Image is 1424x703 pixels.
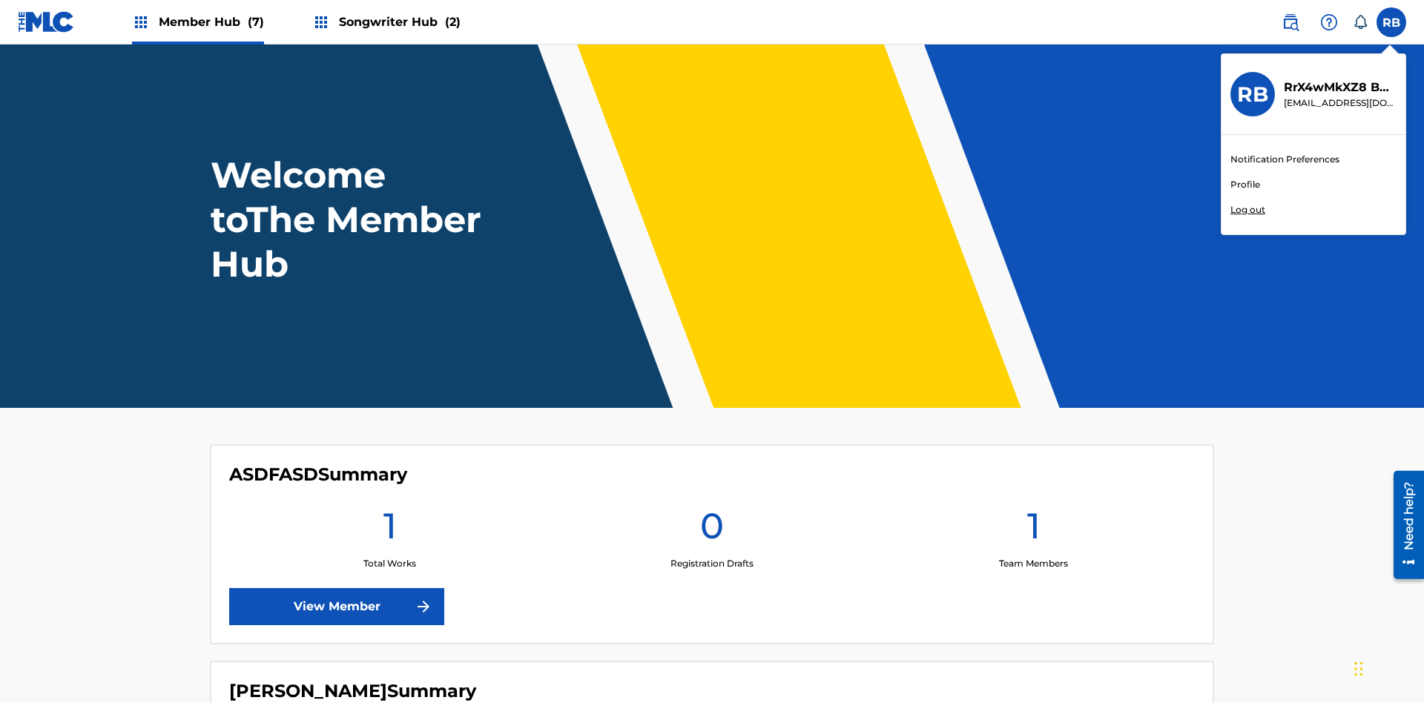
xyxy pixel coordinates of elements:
[1320,13,1338,31] img: help
[1350,632,1424,703] iframe: Chat Widget
[1276,7,1305,37] a: Public Search
[159,13,264,30] span: Member Hub
[18,11,75,33] img: MLC Logo
[1382,14,1400,32] span: RB
[1353,15,1368,30] div: Notifications
[1282,13,1299,31] img: search
[1230,153,1339,166] a: Notification Preferences
[229,680,476,702] h4: CHARLIE PACE
[1354,647,1363,691] div: Drag
[1284,79,1397,96] p: RrX4wMkXZ8 BQqJ7Zk1Te
[229,463,407,486] h4: ASDFASD
[700,504,724,557] h1: 0
[248,15,264,29] span: (7)
[999,557,1068,570] p: Team Members
[1314,7,1344,37] div: Help
[132,13,150,31] img: Top Rightsholders
[670,557,754,570] p: Registration Drafts
[1230,178,1260,191] a: Profile
[383,504,397,557] h1: 1
[1377,7,1406,37] div: User Menu
[339,13,461,30] span: Songwriter Hub
[1027,504,1041,557] h1: 1
[1382,465,1424,587] iframe: Resource Center
[1230,203,1265,217] p: Log out
[363,557,416,570] p: Total Works
[211,153,488,286] h1: Welcome to The Member Hub
[229,588,444,625] a: View Member
[1237,82,1268,108] h3: RB
[1284,96,1397,110] p: cleosongwriter@gmail.com
[445,15,461,29] span: (2)
[312,13,330,31] img: Top Rightsholders
[415,598,432,615] img: f7272a7cc735f4ea7f67.svg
